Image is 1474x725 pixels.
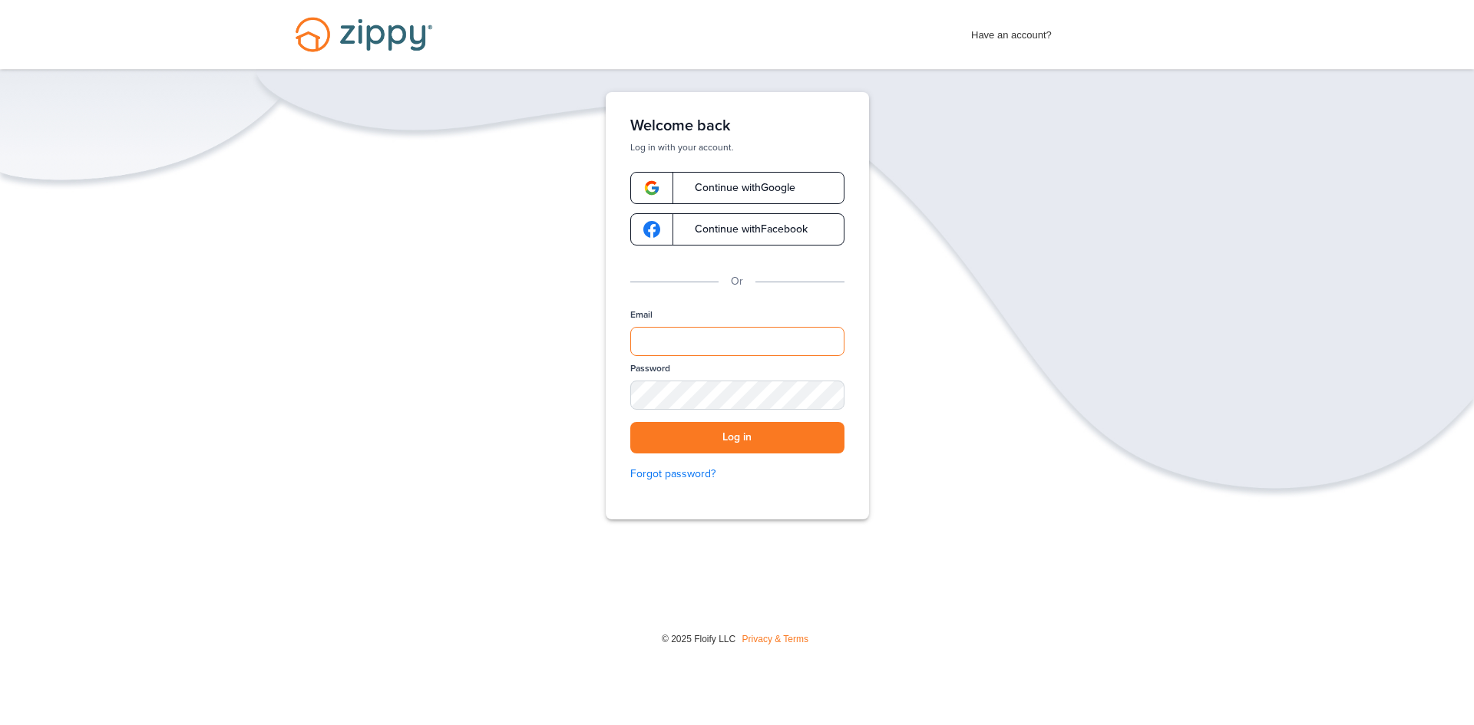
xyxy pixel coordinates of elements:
[971,19,1052,44] span: Have an account?
[731,273,743,290] p: Or
[662,634,735,644] span: © 2025 Floify LLC
[643,180,660,196] img: google-logo
[630,117,844,135] h1: Welcome back
[630,362,670,375] label: Password
[630,327,844,356] input: Email
[742,634,808,644] a: Privacy & Terms
[630,422,844,453] button: Log in
[630,308,653,321] label: Email
[630,213,844,246] a: google-logoContinue withFacebook
[630,172,844,204] a: google-logoContinue withGoogle
[679,183,795,193] span: Continue with Google
[630,381,844,410] input: Password
[1431,689,1470,721] img: Back to Top
[679,224,808,235] span: Continue with Facebook
[630,141,844,153] p: Log in with your account.
[643,221,660,238] img: google-logo
[630,466,844,483] a: Forgot password?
